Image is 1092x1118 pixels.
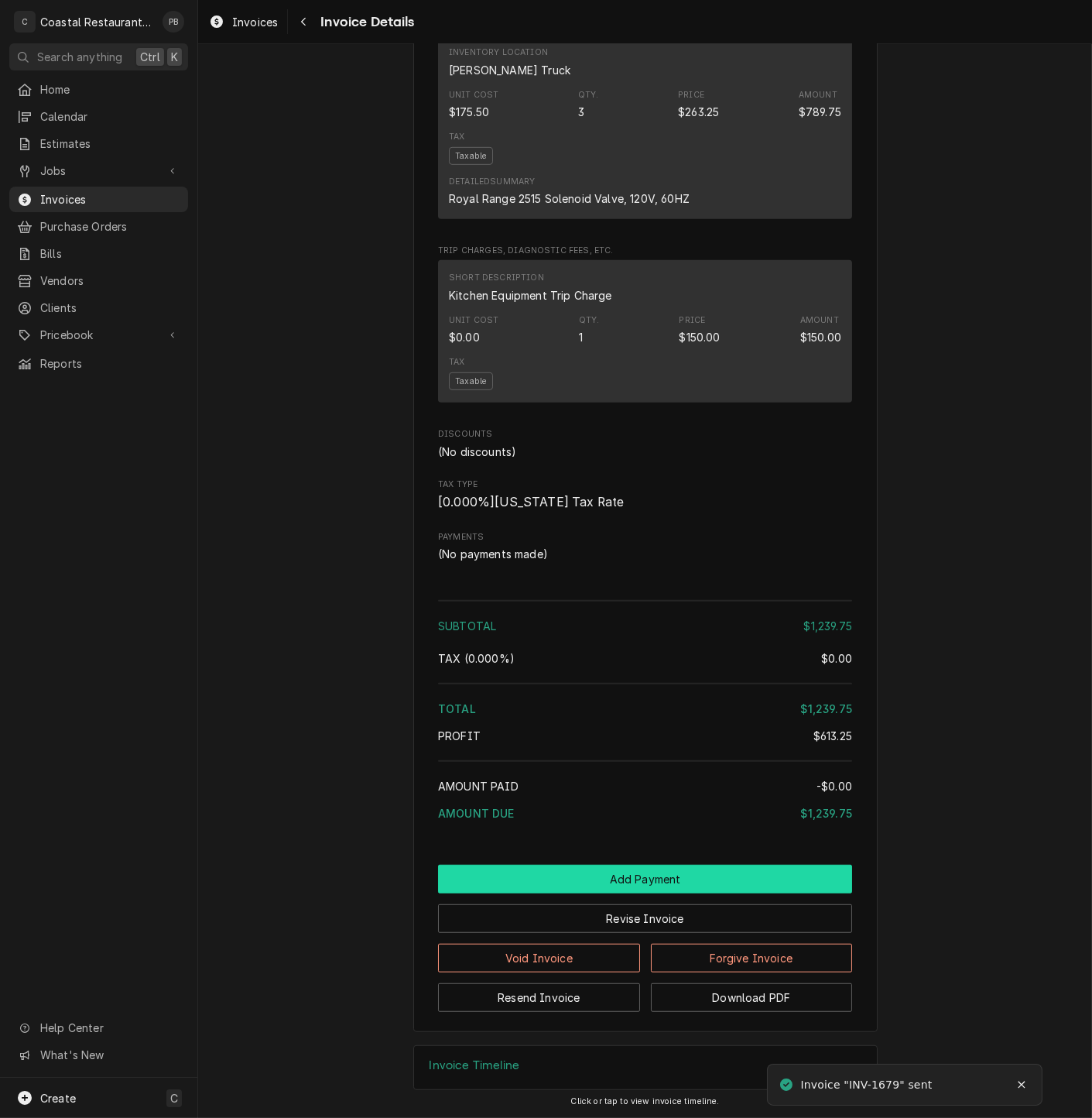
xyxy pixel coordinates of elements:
button: Navigate back [291,9,316,34]
span: Pricebook [40,327,157,343]
div: Inventory Location [449,46,570,77]
button: Download PDF [651,983,853,1012]
div: Short Description [449,272,544,284]
div: Amount [800,314,841,345]
div: Discounts List [438,444,852,460]
div: Inventory Location [449,46,548,59]
div: $613.25 [813,728,852,744]
div: Qty. [578,89,599,101]
span: Bills [40,245,180,262]
span: Discounts [438,428,852,441]
a: Calendar [9,104,188,129]
div: $1,239.75 [801,805,852,821]
div: Price [678,104,719,120]
div: Amount Paid [438,778,852,794]
span: Create [40,1092,76,1105]
span: Invoices [40,191,180,207]
button: Forgive Invoice [651,944,853,972]
div: Quantity [578,104,584,120]
a: Clients [9,295,188,321]
div: Subtotal [438,618,852,634]
div: Cost [449,89,498,120]
div: Accordion Header [414,1046,877,1089]
button: Resend Invoice [438,983,640,1012]
div: Price [680,314,706,327]
div: Invoice Timeline [413,1045,878,1090]
div: Button Group Row [438,865,852,893]
a: Purchase Orders [9,214,188,239]
a: Invoices [203,9,284,35]
span: Tax Type [438,493,852,512]
span: [ 0.000 %] [US_STATE] Tax Rate [438,495,624,509]
div: C [14,11,36,33]
div: $0.00 [821,650,852,667]
a: Reports [9,351,188,376]
a: Go to Pricebook [9,322,188,348]
span: Calendar [40,108,180,125]
div: -$0.00 [816,778,852,794]
span: Tax ( 0.000% ) [438,652,515,665]
span: Amount Due [438,807,515,820]
a: Home [9,77,188,102]
div: Cost [449,314,498,345]
div: Tax Type [438,478,852,512]
span: Taxable [449,147,493,165]
div: Amount Due [438,805,852,821]
span: Subtotal [438,619,496,633]
div: Amount [799,89,837,101]
span: Total [438,702,476,715]
div: Amount [799,89,841,120]
div: Button Group Row [438,972,852,1012]
div: Coastal Restaurant Repair [40,14,154,30]
div: Amount [800,314,839,327]
a: Go to What's New [9,1042,188,1068]
span: K [171,49,178,65]
span: Profit [438,729,481,742]
span: Jobs [40,163,157,179]
a: Estimates [9,131,188,156]
div: Trip Charges, Diagnostic Fees, etc. [438,245,852,409]
div: Tax [449,131,464,143]
a: Go to Jobs [9,158,188,183]
span: Invoice Details [316,12,414,33]
span: Help Center [40,1020,179,1036]
span: Trip Charges, Diagnostic Fees, etc. [438,245,852,257]
button: Add Payment [438,865,852,893]
div: PB [163,11,184,33]
div: Qty. [579,314,600,327]
span: Clients [40,300,180,316]
button: Revise Invoice [438,904,852,933]
div: Button Group [438,865,852,1012]
span: Home [40,81,180,98]
div: Invoice "INV-1679" sent [801,1077,935,1093]
div: Inventory Location [449,62,570,78]
div: Short Description [449,272,612,303]
div: Price [678,89,719,120]
a: Go to Help Center [9,1015,188,1041]
div: $1,239.75 [804,618,852,634]
span: Purchase Orders [40,218,180,235]
button: Void Invoice [438,944,640,972]
div: Price [680,314,721,345]
div: Detailed Summary [449,176,535,188]
div: Unit Cost [449,89,498,101]
span: Estimates [40,135,180,152]
div: Cost [449,329,480,345]
div: Quantity [579,314,600,345]
div: Royal Range 2515 Solenoid Valve, 120V, 60HZ [449,190,690,207]
button: Accordion Details Expand Trigger [414,1046,877,1089]
div: Unit Cost [449,314,498,327]
div: Discounts [438,428,852,459]
label: Payments [438,531,852,544]
h3: Invoice Timeline [430,1058,520,1073]
span: Taxable [449,372,493,390]
span: Click or tap to view invoice timeline. [570,1096,719,1106]
a: Invoices [9,187,188,212]
div: Total [438,701,852,717]
div: Amount Summary [438,595,852,832]
span: Ctrl [140,49,160,65]
div: Trip Charges, Diagnostic Fees, etc. List [438,260,852,410]
span: Vendors [40,273,180,289]
div: Payments [438,531,852,562]
div: Quantity [578,89,599,120]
